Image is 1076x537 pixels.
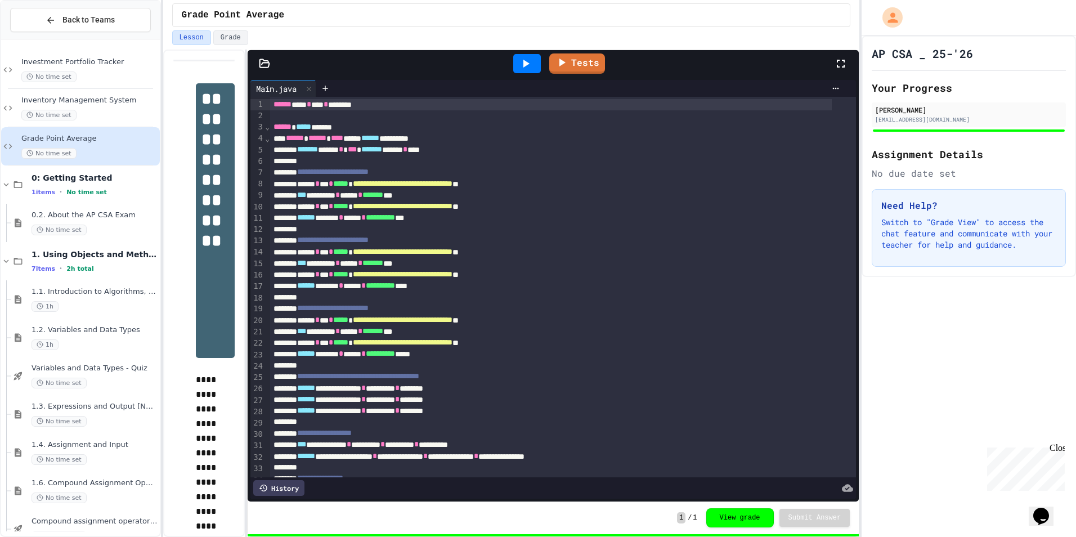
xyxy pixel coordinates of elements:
span: 2h total [66,265,94,272]
div: 27 [250,395,264,406]
div: 17 [250,281,264,292]
div: [PERSON_NAME] [875,105,1062,115]
div: 8 [250,178,264,190]
div: 6 [250,156,264,167]
span: No time set [66,189,107,196]
a: Tests [549,53,605,74]
div: 34 [250,475,264,486]
span: 7 items [32,265,55,272]
button: View grade [706,508,774,527]
div: 9 [250,190,264,201]
div: My Account [871,5,905,30]
span: No time set [32,493,87,503]
span: 1h [32,301,59,312]
iframe: chat widget [983,443,1065,491]
h3: Need Help? [881,199,1056,212]
div: 30 [250,429,264,440]
span: 1 items [32,189,55,196]
span: 1.3. Expressions and Output [New] [32,402,158,411]
span: 1 [693,513,697,522]
div: 18 [250,293,264,304]
span: 1.1. Introduction to Algorithms, Programming, and Compilers [32,287,158,297]
span: 1 [677,512,685,523]
div: Main.java [250,83,302,95]
span: • [60,264,62,273]
span: No time set [21,71,77,82]
div: 1 [250,99,264,110]
div: 19 [250,303,264,315]
div: Main.java [250,80,316,97]
button: Grade [213,30,248,45]
div: 28 [250,406,264,418]
span: 1.6. Compound Assignment Operators [32,478,158,488]
span: No time set [32,225,87,235]
div: 7 [250,167,264,178]
p: Switch to "Grade View" to access the chat feature and communicate with your teacher for help and ... [881,217,1056,250]
div: 31 [250,440,264,451]
div: 16 [250,270,264,281]
span: Inventory Management System [21,96,158,105]
div: 10 [250,202,264,213]
div: 32 [250,452,264,463]
h2: Assignment Details [872,146,1066,162]
div: 26 [250,383,264,395]
span: / [688,513,692,522]
div: 25 [250,372,264,383]
div: History [253,480,304,496]
div: 22 [250,338,264,349]
span: No time set [32,416,87,427]
div: 12 [250,224,264,235]
div: 21 [250,326,264,338]
span: 0.2. About the AP CSA Exam [32,211,158,220]
span: Back to Teams [62,14,115,26]
div: 5 [250,145,264,156]
span: Grade Point Average [182,8,284,22]
span: Submit Answer [788,513,841,522]
h2: Your Progress [872,80,1066,96]
span: Fold line [264,122,270,131]
div: 24 [250,361,264,372]
span: No time set [32,378,87,388]
div: No due date set [872,167,1066,180]
button: Back to Teams [10,8,151,32]
div: 13 [250,235,264,247]
div: Chat with us now!Close [5,5,78,71]
div: 23 [250,350,264,361]
div: 33 [250,463,264,475]
span: Fold line [264,134,270,143]
iframe: chat widget [1029,492,1065,526]
span: No time set [21,148,77,159]
button: Submit Answer [779,509,850,527]
div: 29 [250,418,264,429]
span: No time set [32,454,87,465]
button: Lesson [172,30,211,45]
span: Grade Point Average [21,134,158,144]
div: 11 [250,213,264,224]
span: 0: Getting Started [32,173,158,183]
div: 14 [250,247,264,258]
span: 1.4. Assignment and Input [32,440,158,450]
div: 2 [250,110,264,122]
span: Variables and Data Types - Quiz [32,364,158,373]
span: • [60,187,62,196]
span: 1. Using Objects and Methods [32,249,158,259]
div: 15 [250,258,264,270]
div: 3 [250,122,264,133]
span: 1h [32,339,59,350]
span: 1.2. Variables and Data Types [32,325,158,335]
span: Compound assignment operators - Quiz [32,517,158,526]
span: Investment Portfolio Tracker [21,57,158,67]
div: [EMAIL_ADDRESS][DOMAIN_NAME] [875,115,1062,124]
div: 4 [250,133,264,144]
div: 20 [250,315,264,326]
span: No time set [21,110,77,120]
h1: AP CSA _ 25-'26 [872,46,973,61]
